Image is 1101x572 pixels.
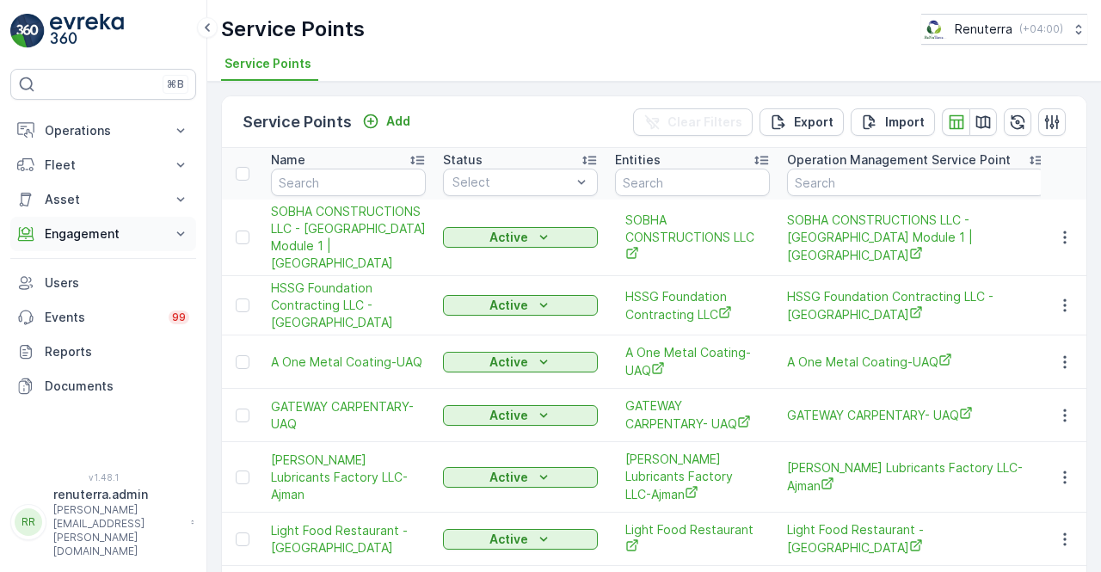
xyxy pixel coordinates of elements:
input: Search [787,169,1045,196]
p: Select [452,174,571,191]
span: Light Food Restaurant - [GEOGRAPHIC_DATA] [271,522,426,557]
a: Dana Lubricants Factory LLC-Ajman [625,451,760,503]
p: Clear Filters [667,114,742,131]
button: Active [443,227,598,248]
p: 99 [172,311,186,324]
span: SOBHA CONSTRUCTIONS LLC - [GEOGRAPHIC_DATA] Module 1 | [GEOGRAPHIC_DATA] [787,212,1045,264]
p: Asset [45,191,162,208]
button: Asset [10,182,196,217]
div: Toggle Row Selected [236,471,249,484]
span: SOBHA CONSTRUCTIONS LLC - [GEOGRAPHIC_DATA] Module 1 | [GEOGRAPHIC_DATA] [271,203,426,272]
a: Events99 [10,300,196,335]
a: GATEWAY CARPENTARY- UAQ [271,398,426,433]
span: HSSG Foundation Contracting LLC - [GEOGRAPHIC_DATA] [787,288,1045,323]
p: Export [794,114,833,131]
a: Dana Lubricants Factory LLC-Ajman [271,452,426,503]
a: Reports [10,335,196,369]
a: HSSG Foundation Contracting LLC - Dubai Hills [787,288,1045,323]
p: Events [45,309,158,326]
p: Renuterra [955,21,1012,38]
p: Active [489,407,528,424]
p: Engagement [45,225,162,243]
p: Reports [45,343,189,360]
p: Active [489,469,528,486]
span: Light Food Restaurant - [GEOGRAPHIC_DATA] [787,521,1045,557]
p: Operations [45,122,162,139]
a: GATEWAY CARPENTARY- UAQ [787,406,1045,424]
p: ( +04:00 ) [1019,22,1063,36]
button: Active [443,529,598,550]
button: Active [443,467,598,488]
div: RR [15,508,42,536]
img: Screenshot_2024-07-26_at_13.33.01.png [921,20,948,39]
p: Active [489,229,528,246]
p: ⌘B [167,77,184,91]
a: SOBHA CONSTRUCTIONS LLC [625,212,760,264]
button: Active [443,295,598,316]
p: Name [271,151,305,169]
a: A One Metal Coating-UAQ [271,354,426,371]
div: Toggle Row Selected [236,355,249,369]
div: Toggle Row Selected [236,231,249,244]
button: Import [851,108,935,136]
button: Export [760,108,844,136]
button: Fleet [10,148,196,182]
button: Clear Filters [633,108,753,136]
a: Light Food Restaurant [625,521,760,557]
p: Entities [615,151,661,169]
span: [PERSON_NAME] Lubricants Factory LLC-Ajman [625,451,760,503]
p: renuterra.admin [53,486,182,503]
a: Light Food Restaurant - Karama [787,521,1045,557]
input: Search [271,169,426,196]
img: logo_light-DOdMpM7g.png [50,14,124,48]
button: Active [443,352,598,372]
span: [PERSON_NAME] Lubricants Factory LLC-Ajman [787,459,1045,495]
button: Add [355,111,417,132]
p: [PERSON_NAME][EMAIL_ADDRESS][PERSON_NAME][DOMAIN_NAME] [53,503,182,558]
div: Toggle Row Selected [236,298,249,312]
p: Service Points [221,15,365,43]
p: Operation Management Service Point [787,151,1011,169]
a: Documents [10,369,196,403]
p: Service Points [243,110,352,134]
img: logo [10,14,45,48]
p: Active [489,297,528,314]
a: GATEWAY CARPENTARY- UAQ [625,397,760,433]
p: Active [489,531,528,548]
div: Toggle Row Selected [236,532,249,546]
a: SOBHA CONSTRUCTIONS LLC - RIVERSIDE CRESCENT Module 1 | Ras Al Khor [787,212,1045,264]
button: Active [443,405,598,426]
p: Active [489,354,528,371]
span: Service Points [225,55,311,72]
span: [PERSON_NAME] Lubricants Factory LLC-Ajman [271,452,426,503]
button: Operations [10,114,196,148]
p: Import [885,114,925,131]
a: A One Metal Coating-UAQ [787,353,1045,371]
p: Fleet [45,157,162,174]
button: Renuterra(+04:00) [921,14,1087,45]
p: Add [386,113,410,130]
a: SOBHA CONSTRUCTIONS LLC - RIVERSIDE CRESCENT Module 1 | Ras Al Khor [271,203,426,272]
a: Light Food Restaurant - Karama [271,522,426,557]
button: Engagement [10,217,196,251]
span: v 1.48.1 [10,472,196,483]
div: Toggle Row Selected [236,409,249,422]
input: Search [615,169,770,196]
p: Documents [45,378,189,395]
a: Dana Lubricants Factory LLC-Ajman [787,459,1045,495]
span: HSSG Foundation Contracting LLC - [GEOGRAPHIC_DATA] [271,280,426,331]
p: Status [443,151,483,169]
a: HSSG Foundation Contracting LLC - Dubai Hills [271,280,426,331]
a: HSSG Foundation Contracting LLC [625,288,760,323]
a: A One Metal Coating-UAQ [625,344,760,379]
p: Users [45,274,189,292]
